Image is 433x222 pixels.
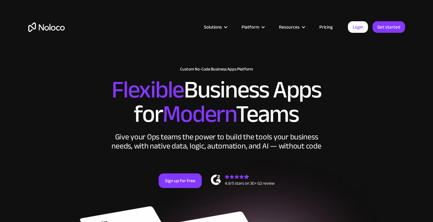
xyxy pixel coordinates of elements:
[196,23,234,31] div: Solutions
[312,23,340,31] a: Pricing
[112,67,184,112] span: Flexible
[234,23,271,31] div: Platform
[28,67,405,72] h1: Custom No-Code Business Apps Platform
[28,22,65,32] a: home
[110,132,323,151] div: Give your Ops teams the power to build the tools your business needs, with native data, logic, au...
[271,23,312,31] div: Resources
[242,23,259,31] div: Platform
[159,173,202,188] a: Sign up for free
[348,21,368,33] a: Login
[28,78,405,126] h2: Business Apps for Teams
[279,23,300,31] div: Resources
[163,91,236,137] span: Modern
[373,21,405,33] a: Get started
[204,23,222,31] div: Solutions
